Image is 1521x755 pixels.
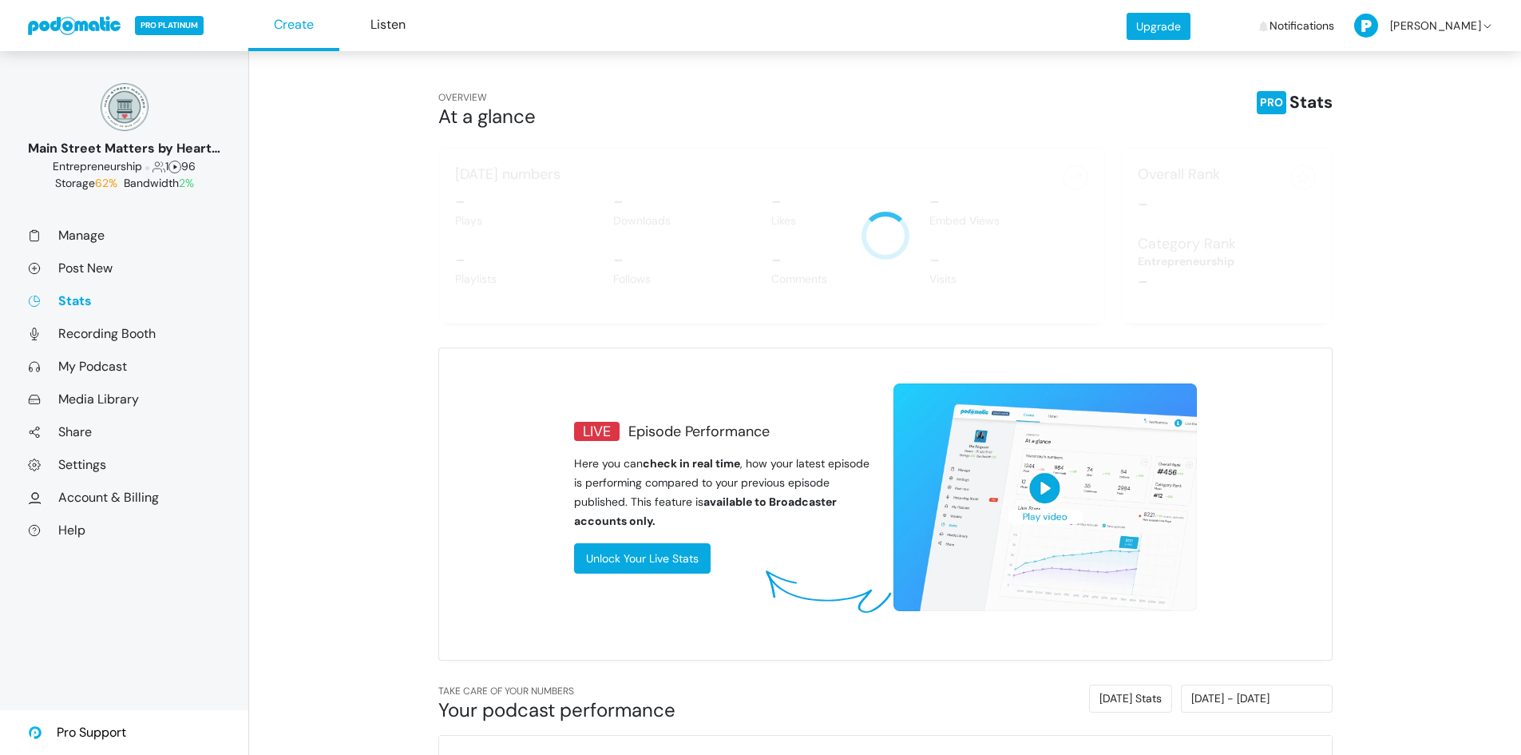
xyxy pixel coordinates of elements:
span: PRO [1257,91,1286,114]
a: Create [248,1,339,51]
div: 1 96 [28,158,220,175]
span: 62% [95,176,117,190]
strong: check in real time [643,456,740,471]
a: [PERSON_NAME] [1354,2,1494,50]
span: Storage [55,176,121,190]
span: Followers [152,159,165,173]
h4: Your podcast performance [438,697,877,722]
span: Stats [1286,93,1333,113]
span: Episodes [168,159,181,173]
h3: Episode Performance [574,422,877,441]
h6: TAKE CARE OF YOUR NUMBERS [438,685,877,697]
span: Business: Entrepreneurship [53,159,142,173]
span: 2% [179,176,194,190]
div: LIVE [574,422,620,441]
a: Post New [28,260,220,276]
button: [DATE] Stats [1089,685,1172,713]
a: Recording Booth [28,325,220,342]
a: Manage [28,227,220,244]
a: Unlock Your Live Stats [574,543,711,574]
h1: At a glance [438,104,877,129]
img: P-50-ab8a3cff1f42e3edaa744736fdbd136011fc75d0d07c0e6946c3d5a70d29199b.png [1354,14,1378,38]
span: [PERSON_NAME] [1390,2,1481,50]
img: realtime_video_pitch-3a2df44a71a6b94019c72be9f4f79a03e187bdc9cc7d2e775cfc0a4520886967.webp [893,383,1197,611]
a: Stats [28,292,220,309]
span: PRO PLATINUM [135,16,204,35]
p: Here you can , how your latest episode is performing compared to your previous episode published.... [574,454,877,530]
a: Help [28,522,220,538]
a: Settings [28,456,220,473]
h5: OVERVIEW [438,91,877,104]
span: Bandwidth [124,176,194,190]
div: Main Street Matters by Heart on [GEOGRAPHIC_DATA] [28,139,220,158]
a: Share [28,423,220,440]
a: My Podcast [28,358,220,375]
a: Upgrade [1127,13,1190,40]
img: 150x150_17130234.png [101,83,149,131]
a: Listen [343,1,434,51]
a: Media Library [28,391,220,407]
span: Notifications [1269,2,1334,50]
a: Pro Support [28,710,126,755]
strong: available to Broadcaster accounts only. [574,495,837,528]
a: Account & Billing [28,489,220,506]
